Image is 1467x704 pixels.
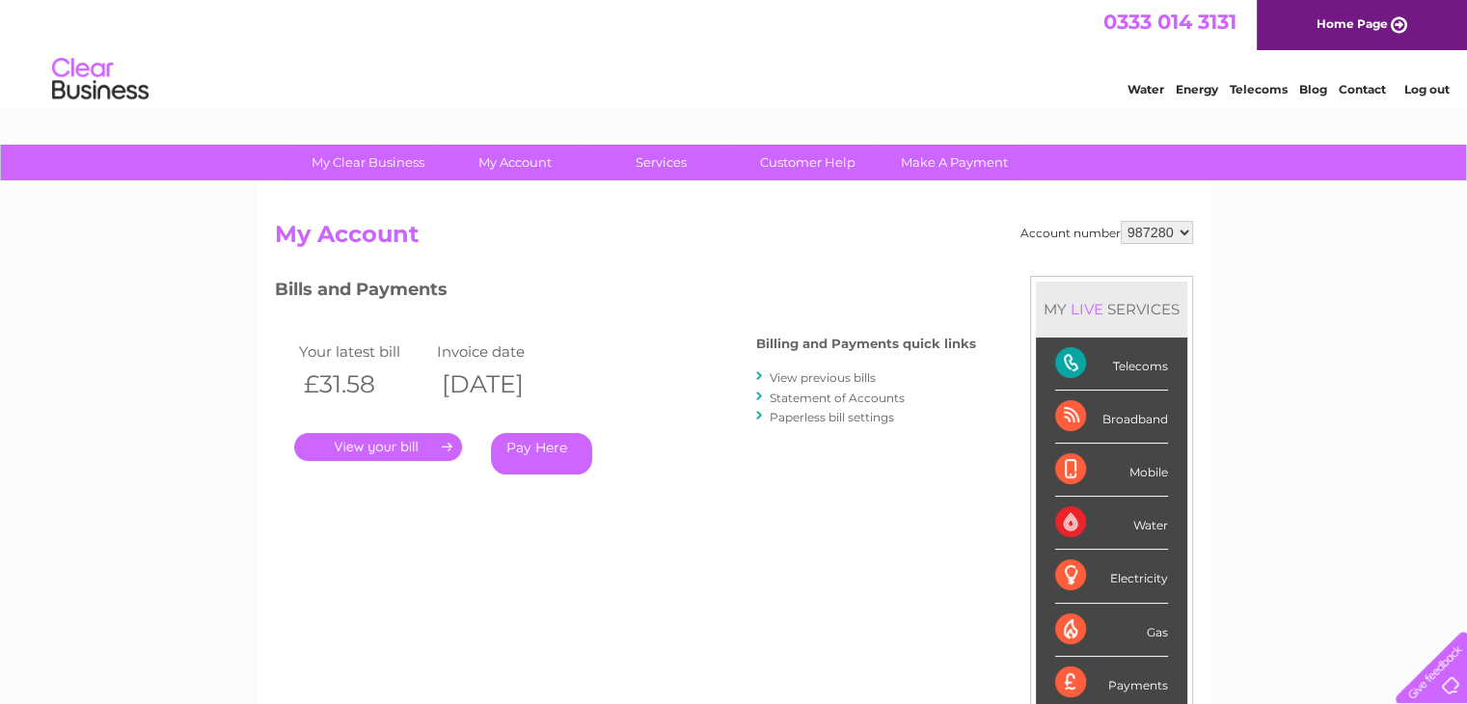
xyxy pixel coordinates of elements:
[1067,300,1107,318] div: LIVE
[1055,497,1168,550] div: Water
[582,145,741,180] a: Services
[51,50,149,109] img: logo.png
[432,338,571,365] td: Invoice date
[1055,338,1168,391] div: Telecoms
[875,145,1034,180] a: Make A Payment
[728,145,887,180] a: Customer Help
[1020,221,1193,244] div: Account number
[294,338,433,365] td: Your latest bill
[275,221,1193,257] h2: My Account
[1055,444,1168,497] div: Mobile
[770,391,905,405] a: Statement of Accounts
[1055,604,1168,657] div: Gas
[1339,82,1386,96] a: Contact
[491,433,592,474] a: Pay Here
[756,337,976,351] h4: Billing and Payments quick links
[770,410,894,424] a: Paperless bill settings
[294,365,433,404] th: £31.58
[435,145,594,180] a: My Account
[1036,282,1187,337] div: MY SERVICES
[1176,82,1218,96] a: Energy
[1403,82,1449,96] a: Log out
[770,370,876,385] a: View previous bills
[1055,391,1168,444] div: Broadband
[432,365,571,404] th: [DATE]
[279,11,1190,94] div: Clear Business is a trading name of Verastar Limited (registered in [GEOGRAPHIC_DATA] No. 3667643...
[1127,82,1164,96] a: Water
[1055,550,1168,603] div: Electricity
[1299,82,1327,96] a: Blog
[288,145,448,180] a: My Clear Business
[1103,10,1236,34] a: 0333 014 3131
[1230,82,1288,96] a: Telecoms
[275,276,976,310] h3: Bills and Payments
[294,433,462,461] a: .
